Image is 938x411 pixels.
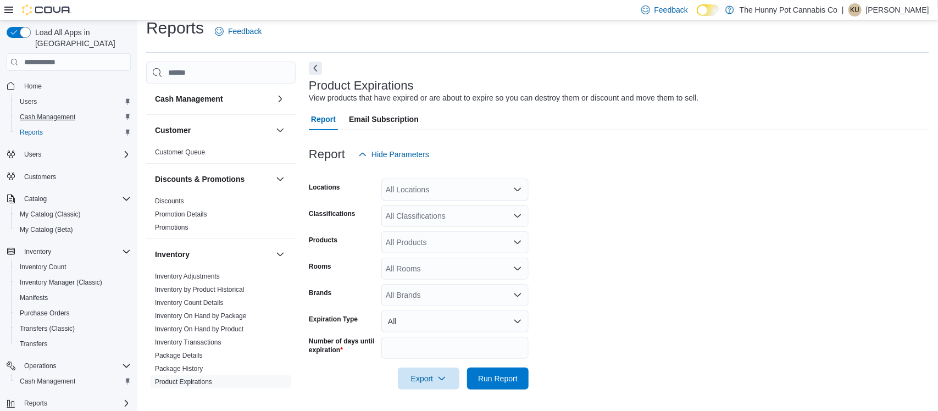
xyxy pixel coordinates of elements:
button: Customers [2,169,135,185]
span: My Catalog (Beta) [20,225,73,234]
span: Discounts [155,197,184,205]
span: Promotions [155,223,188,232]
button: Transfers [11,336,135,352]
span: Product Expirations [155,377,212,386]
span: Reports [20,128,43,137]
button: All [381,310,529,332]
span: Manifests [15,291,131,304]
label: Locations [309,183,340,192]
div: Customer [146,146,296,163]
a: Purchase Orders [15,307,74,320]
button: Operations [20,359,61,373]
span: Purchase Orders [155,391,205,399]
span: Transfers (Classic) [20,324,75,333]
button: Reports [2,396,135,411]
a: My Catalog (Classic) [15,208,85,221]
button: Users [2,147,135,162]
span: Reports [15,126,131,139]
button: Discounts & Promotions [274,173,287,186]
button: Cash Management [155,93,271,104]
span: Inventory [20,245,131,258]
button: Reports [11,125,135,140]
a: Reports [15,126,47,139]
div: Discounts & Promotions [146,195,296,238]
span: Customer Queue [155,148,205,157]
button: Users [20,148,46,161]
span: Feedback [228,26,262,37]
h3: Report [309,148,345,161]
span: Users [20,148,131,161]
button: Transfers (Classic) [11,321,135,336]
a: Discounts [155,197,184,205]
span: Inventory On Hand by Package [155,312,247,320]
button: Cash Management [11,109,135,125]
label: Brands [309,288,331,297]
span: Email Subscription [349,108,419,130]
span: Feedback [654,4,688,15]
button: Purchase Orders [11,306,135,321]
span: Users [15,95,131,108]
span: Inventory On Hand by Product [155,325,243,334]
a: Purchase Orders [155,391,205,399]
span: Reports [20,397,131,410]
button: Discounts & Promotions [155,174,271,185]
span: Inventory [24,247,51,256]
button: Open list of options [513,212,522,220]
h3: Cash Management [155,93,223,104]
button: Home [2,77,135,93]
button: Inventory [2,244,135,259]
span: Inventory by Product Historical [155,285,245,294]
a: Inventory On Hand by Package [155,312,247,320]
button: Catalog [2,191,135,207]
span: Manifests [20,293,48,302]
button: Run Report [467,368,529,390]
a: Package History [155,365,203,373]
p: [PERSON_NAME] [866,3,929,16]
button: Inventory [155,249,271,260]
span: Customers [24,173,56,181]
h3: Inventory [155,249,190,260]
button: Operations [2,358,135,374]
a: Inventory by Product Historical [155,286,245,293]
button: Customer [155,125,271,136]
span: Inventory Count [15,260,131,274]
h3: Customer [155,125,191,136]
a: Inventory Count Details [155,299,224,307]
span: Catalog [24,195,47,203]
label: Products [309,236,337,245]
button: Customer [274,124,287,137]
span: Inventory Count [20,263,66,271]
span: Reports [24,399,47,408]
span: Export [404,368,453,390]
span: Promotion Details [155,210,207,219]
button: Manifests [11,290,135,306]
span: Cash Management [15,375,131,388]
span: Transfers [20,340,47,348]
button: Inventory [20,245,55,258]
span: Inventory Manager (Classic) [20,278,102,287]
label: Rooms [309,262,331,271]
button: Open list of options [513,238,522,247]
span: Transfers [15,337,131,351]
a: Cash Management [15,375,80,388]
a: Product Expirations [155,378,212,386]
span: Cash Management [20,377,75,386]
button: Catalog [20,192,51,205]
label: Number of days until expiration [309,337,377,354]
h3: Discounts & Promotions [155,174,245,185]
span: Home [20,79,131,92]
a: Feedback [210,20,266,42]
button: Open list of options [513,264,522,273]
a: Inventory Count [15,260,71,274]
span: My Catalog (Classic) [20,210,81,219]
a: Package Details [155,352,203,359]
span: Inventory Adjustments [155,272,220,281]
a: Customers [20,170,60,184]
a: Home [20,80,46,93]
span: Purchase Orders [15,307,131,320]
span: Transfers (Classic) [15,322,131,335]
button: Hide Parameters [354,143,434,165]
span: Report [311,108,336,130]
